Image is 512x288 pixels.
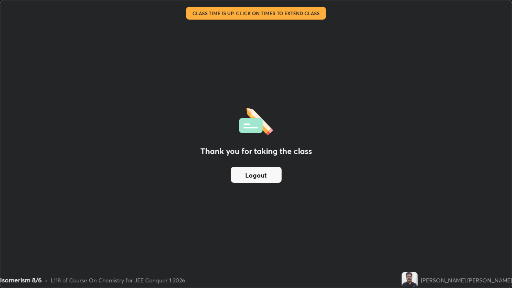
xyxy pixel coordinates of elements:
div: [PERSON_NAME] [PERSON_NAME] [421,276,512,284]
div: L118 of Course On Chemistry for JEE Conquer 1 2026 [51,276,185,284]
img: offlineFeedback.1438e8b3.svg [239,105,273,136]
img: b65781c8e2534093a3cbb5d1d1b042d9.jpg [402,272,418,288]
button: Logout [231,167,282,183]
h2: Thank you for taking the class [200,145,312,157]
div: • [45,276,48,284]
